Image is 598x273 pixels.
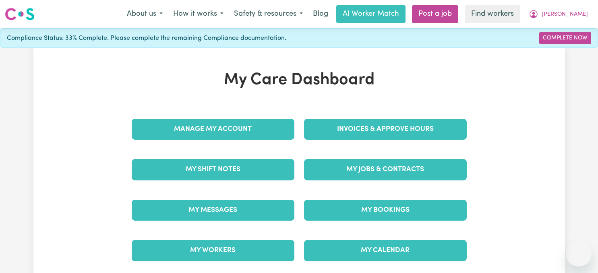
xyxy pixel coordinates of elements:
[132,159,294,180] a: My Shift Notes
[539,32,591,44] a: Complete Now
[542,10,588,19] span: [PERSON_NAME]
[132,200,294,221] a: My Messages
[524,6,593,23] button: My Account
[465,5,520,23] a: Find workers
[308,5,333,23] a: Blog
[304,200,467,221] a: My Bookings
[412,5,458,23] a: Post a job
[229,6,308,23] button: Safety & resources
[122,6,168,23] button: About us
[132,119,294,140] a: Manage My Account
[132,240,294,261] a: My Workers
[566,241,592,267] iframe: Button to launch messaging window
[5,7,35,21] img: Careseekers logo
[127,70,472,90] h1: My Care Dashboard
[336,5,406,23] a: AI Worker Match
[7,33,286,43] span: Compliance Status: 33% Complete. Please complete the remaining Compliance documentation.
[304,159,467,180] a: My Jobs & Contracts
[304,240,467,261] a: My Calendar
[5,5,35,23] a: Careseekers logo
[304,119,467,140] a: Invoices & Approve Hours
[168,6,229,23] button: How it works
